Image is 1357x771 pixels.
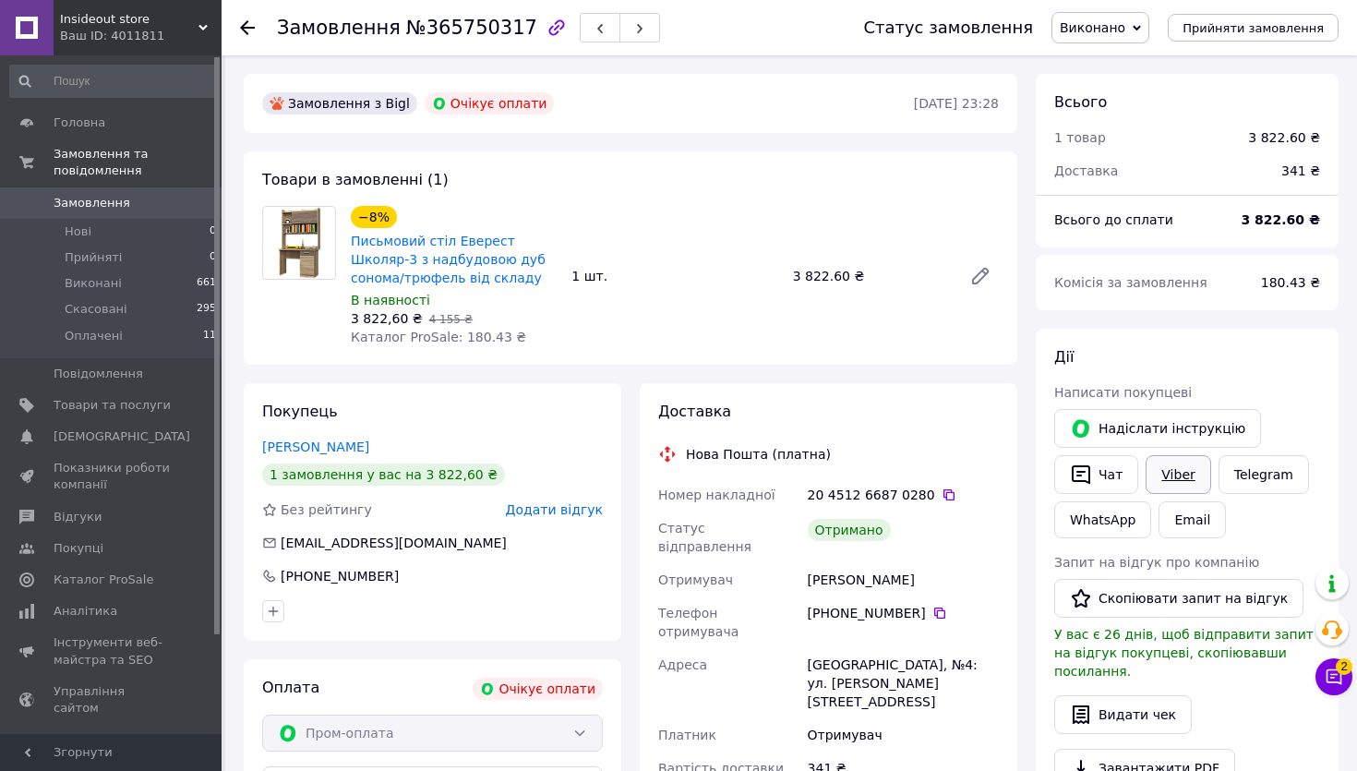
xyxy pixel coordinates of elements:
span: Всього [1054,93,1107,111]
span: 11 [203,328,216,344]
span: Відгуки [54,509,102,525]
span: 661 [197,275,216,292]
span: Отримувач [658,572,733,587]
span: [DEMOGRAPHIC_DATA] [54,428,190,445]
span: Адреса [658,657,707,672]
span: Нові [65,223,91,240]
span: Запит на відгук про компанію [1054,555,1259,570]
span: Товари в замовленні (1) [262,171,449,188]
span: Управління сайтом [54,683,171,717]
div: 1 замовлення у вас на 3 822,60 ₴ [262,464,505,486]
div: Ваш ID: 4011811 [60,28,222,44]
span: Платник [658,728,716,742]
a: Viber [1146,455,1210,494]
div: −8% [351,206,397,228]
span: 0 [210,249,216,266]
span: Замовлення [54,195,130,211]
span: Повідомлення [54,366,143,382]
button: Email [1159,501,1226,538]
span: Оплачені [65,328,123,344]
div: 3 822.60 ₴ [786,263,955,289]
span: Замовлення та повідомлення [54,146,222,179]
button: Надіслати інструкцію [1054,409,1261,448]
span: Комісія за замовлення [1054,275,1207,290]
div: Очікує оплати [473,678,603,700]
div: Отримувач [804,718,1003,752]
span: Всього до сплати [1054,212,1173,227]
span: Аналітика [54,603,117,620]
button: Чат з покупцем2 [1315,658,1352,695]
a: Редагувати [962,258,999,295]
span: Прийняти замовлення [1183,21,1324,35]
b: 3 822.60 ₴ [1241,212,1320,227]
button: Чат [1054,455,1138,494]
a: Telegram [1219,455,1309,494]
div: Замовлення з Bigl [262,92,417,114]
div: [GEOGRAPHIC_DATA], №4: ул. [PERSON_NAME][STREET_ADDRESS] [804,648,1003,718]
div: Очікує оплати [425,92,555,114]
span: №365750317 [406,17,537,39]
div: [PERSON_NAME] [804,563,1003,596]
span: 2 [1336,658,1352,675]
span: Написати покупцеві [1054,385,1192,400]
div: Повернутися назад [240,18,255,37]
span: Без рейтингу [281,502,372,517]
span: Покупці [54,540,103,557]
span: Каталог ProSale: 180.43 ₴ [351,330,526,344]
div: 20 4512 6687 0280 [808,486,999,504]
span: В наявності [351,293,430,307]
span: 0 [210,223,216,240]
span: Доставка [1054,163,1118,178]
span: Доставка [658,403,731,420]
div: Отримано [808,519,891,541]
span: Виконані [65,275,122,292]
span: Товари та послуги [54,397,171,414]
a: Письмовий стіл Еверест Школяр-3 з надбудовою дуб сонома/трюфель від складу [351,234,546,285]
input: Пошук [9,65,218,98]
div: Нова Пошта (платна) [681,445,835,464]
div: Статус замовлення [863,18,1033,37]
button: Прийняти замовлення [1168,14,1339,42]
a: [PERSON_NAME] [262,440,369,454]
a: WhatsApp [1054,501,1151,538]
span: Прийняті [65,249,122,266]
span: Оплата [262,679,319,696]
span: 295 [197,301,216,318]
span: Insideout store [60,11,198,28]
span: Головна [54,114,105,131]
span: Інструменти веб-майстра та SEO [54,634,171,668]
span: [EMAIL_ADDRESS][DOMAIN_NAME] [281,536,507,550]
span: Гаманець компанії [54,731,171,765]
span: 1 товар [1054,130,1106,145]
span: 180.43 ₴ [1261,275,1320,290]
span: Статус відправлення [658,521,751,554]
span: Каталог ProSale [54,572,153,588]
span: Дії [1054,348,1074,366]
span: Виконано [1060,20,1125,35]
span: Покупець [262,403,338,420]
span: Додати відгук [506,502,603,517]
button: Видати чек [1054,695,1192,734]
div: 3 822.60 ₴ [1248,128,1320,147]
span: Показники роботи компанії [54,460,171,493]
div: 1 шт. [564,263,785,289]
button: Скопіювати запит на відгук [1054,579,1303,618]
span: 3 822,60 ₴ [351,311,423,326]
span: Замовлення [277,17,401,39]
div: 341 ₴ [1270,151,1331,191]
time: [DATE] 23:28 [914,96,999,111]
div: [PHONE_NUMBER] [808,604,999,622]
span: У вас є 26 днів, щоб відправити запит на відгук покупцеві, скопіювавши посилання. [1054,627,1314,679]
img: Письмовий стіл Еверест Школяр-3 з надбудовою дуб сонома/трюфель від складу [263,207,335,279]
span: 4 155 ₴ [429,313,473,326]
span: Телефон отримувача [658,606,739,639]
span: Номер накладної [658,488,775,502]
div: [PHONE_NUMBER] [279,567,401,585]
span: Скасовані [65,301,127,318]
